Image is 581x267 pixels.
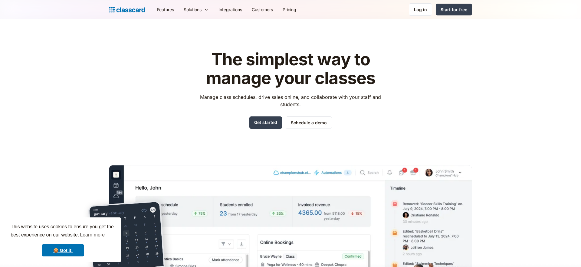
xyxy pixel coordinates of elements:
a: Logo [109,5,145,14]
a: Integrations [214,3,247,16]
a: Start for free [436,4,472,15]
a: Schedule a demo [286,116,332,129]
a: Pricing [278,3,301,16]
a: Features [152,3,179,16]
div: Start for free [441,6,467,13]
div: Solutions [184,6,202,13]
div: Solutions [179,3,214,16]
a: Get started [249,116,282,129]
div: cookieconsent [5,217,121,262]
a: learn more about cookies [79,230,106,239]
span: This website uses cookies to ensure you get the best experience on our website. [11,223,115,239]
p: Manage class schedules, drive sales online, and collaborate with your staff and students. [195,93,387,108]
div: Log in [414,6,427,13]
a: Customers [247,3,278,16]
h1: The simplest way to manage your classes [195,50,387,87]
a: dismiss cookie message [42,244,84,256]
a: Log in [409,3,432,16]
